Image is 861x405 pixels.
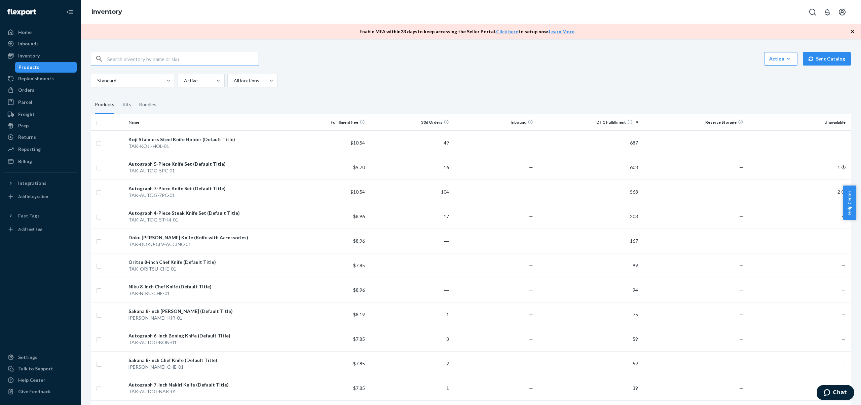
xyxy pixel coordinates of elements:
[360,28,575,35] p: Enable MFA within 23 days to keep accessing the Seller Portal. to setup now. .
[4,132,77,143] a: Returns
[529,361,533,366] span: —
[4,97,77,108] a: Parcel
[4,210,77,221] button: Fast Tags
[284,114,368,130] th: Fulfillment Fee
[4,27,77,38] a: Home
[63,5,77,19] button: Close Navigation
[18,29,32,36] div: Home
[18,111,35,118] div: Freight
[128,185,281,192] div: Autograph 7-Piece Knife Set (Default Title)
[841,312,846,317] span: —
[18,52,40,59] div: Inventory
[15,62,77,73] a: Products
[536,351,641,376] td: 59
[536,179,641,204] td: 568
[841,262,846,268] span: —
[128,357,281,364] div: Sakana 8-inch Chef Knife (Default Title)
[128,388,281,395] div: TAK-AUTOG-NAK-01
[18,87,34,93] div: Orders
[746,155,851,179] td: 1
[128,234,281,241] div: Doku [PERSON_NAME] Knife (Knife with Accessories)
[128,332,281,339] div: Autograph 6-inch Boning Knife (Default Title)
[841,140,846,146] span: —
[95,95,114,114] div: Products
[353,336,365,342] span: $7.85
[529,238,533,244] span: —
[91,8,122,15] a: Inventory
[4,144,77,155] a: Reporting
[18,146,41,153] div: Reporting
[806,5,819,19] button: Open Search Box
[18,134,36,140] div: Returns
[529,385,533,391] span: —
[4,120,77,131] a: Prep
[764,52,797,66] button: Action
[452,114,536,130] th: Inbound
[18,226,42,232] div: Add Fast Tag
[739,336,743,342] span: —
[4,38,77,49] a: Inbounds
[18,40,39,47] div: Inbounds
[739,238,743,244] span: —
[350,140,365,146] span: $10.54
[353,361,365,366] span: $7.85
[739,287,743,293] span: —
[128,210,281,216] div: Autograph 4-Piece Steak Knife Set (Default Title)
[368,278,452,302] td: ―
[128,364,281,370] div: [PERSON_NAME]-CHE-01
[128,315,281,321] div: [PERSON_NAME]-KIR-01
[4,73,77,84] a: Replenishments
[353,287,365,293] span: $8.96
[128,290,281,297] div: TAK-NIKU-CHE-01
[739,312,743,317] span: —
[353,238,365,244] span: $8.96
[128,339,281,346] div: TAK-AUTOG-BON-01
[496,29,518,34] a: Click here
[18,64,39,71] div: Products
[353,213,365,219] span: $8.96
[536,114,641,130] th: DTC Fulfillment
[641,114,746,130] th: Reserve Storage
[549,29,574,34] a: Learn More
[536,302,641,327] td: 75
[350,189,365,195] span: $10.54
[739,140,743,146] span: —
[536,253,641,278] td: 99
[536,229,641,253] td: 167
[843,186,856,220] button: Help Center
[739,385,743,391] span: —
[803,52,851,66] button: Sync Catalog
[183,77,184,84] input: Active
[529,312,533,317] span: —
[368,351,452,376] td: 2
[368,155,452,179] td: 16
[746,114,851,130] th: Unavailable
[841,336,846,342] span: —
[841,287,846,293] span: —
[536,327,641,351] td: 59
[128,241,281,248] div: TAK-DOKU-CLV-ACCINC-01
[122,95,131,114] div: Kits
[536,376,641,400] td: 39
[18,75,54,82] div: Replenishments
[128,381,281,388] div: Autograph 7-inch Nakiri Knife (Default Title)
[746,179,851,204] td: 2
[529,164,533,170] span: —
[739,164,743,170] span: —
[18,365,53,372] div: Talk to Support
[841,361,846,366] span: —
[536,155,641,179] td: 608
[536,130,641,155] td: 687
[368,229,452,253] td: ―
[4,224,77,235] a: Add Fast Tag
[7,9,36,15] img: Flexport logo
[18,212,40,219] div: Fast Tags
[4,375,77,386] a: Help Center
[128,161,281,167] div: Autograph 5-Piece Knife Set (Default Title)
[536,204,641,229] td: 203
[18,194,48,199] div: Add Integration
[529,287,533,293] span: —
[368,376,452,400] td: 1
